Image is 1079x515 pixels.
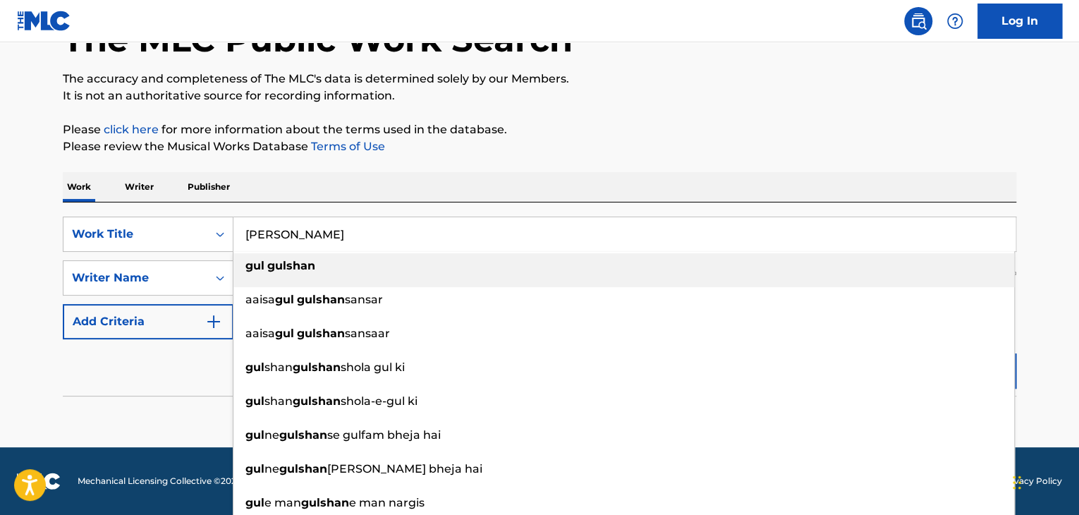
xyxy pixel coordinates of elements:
[264,496,301,509] span: e man
[63,304,233,339] button: Add Criteria
[910,13,927,30] img: search
[349,496,425,509] span: e man nargis
[121,172,158,202] p: Writer
[1008,447,1079,515] iframe: Chat Widget
[264,360,293,374] span: shan
[267,259,315,272] strong: gulshan
[72,269,199,286] div: Writer Name
[297,293,345,306] strong: gulshan
[264,462,279,475] span: ne
[345,327,390,340] span: sansaar
[63,87,1016,104] p: It is not an authoritative source for recording information.
[977,4,1062,39] a: Log In
[17,473,61,490] img: logo
[293,360,341,374] strong: gulshan
[63,217,1016,396] form: Search Form
[904,7,932,35] a: Public Search
[245,327,275,340] span: aaisa
[279,428,327,442] strong: gulshan
[275,293,294,306] strong: gul
[205,313,222,330] img: 9d2ae6d4665cec9f34b9.svg
[183,172,234,202] p: Publisher
[17,11,71,31] img: MLC Logo
[245,462,264,475] strong: gul
[63,121,1016,138] p: Please for more information about the terms used in the database.
[63,138,1016,155] p: Please review the Musical Works Database
[301,496,349,509] strong: gulshan
[279,462,327,475] strong: gulshan
[293,394,341,408] strong: gulshan
[245,496,264,509] strong: gul
[1013,461,1021,504] div: Drag
[275,327,294,340] strong: gul
[264,394,293,408] span: shan
[245,428,264,442] strong: gul
[245,360,264,374] strong: gul
[104,123,159,136] a: click here
[63,172,95,202] p: Work
[245,394,264,408] strong: gul
[345,293,383,306] span: sansar
[245,293,275,306] span: aaisa
[297,327,345,340] strong: gulshan
[341,394,417,408] span: shola-e-gul ki
[63,71,1016,87] p: The accuracy and completeness of The MLC's data is determined solely by our Members.
[327,462,482,475] span: [PERSON_NAME] bheja hai
[327,428,441,442] span: se gulfam bheja hai
[245,259,264,272] strong: gul
[308,140,385,153] a: Terms of Use
[341,360,405,374] span: shola gul ki
[264,428,279,442] span: ne
[78,475,241,487] span: Mechanical Licensing Collective © 2025
[72,226,199,243] div: Work Title
[946,13,963,30] img: help
[941,7,969,35] div: Help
